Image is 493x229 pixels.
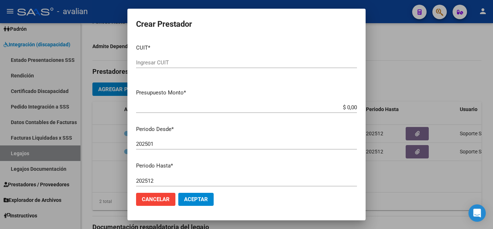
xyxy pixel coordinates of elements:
[136,125,357,133] p: Periodo Desde
[178,193,214,206] button: Aceptar
[142,196,170,203] span: Cancelar
[136,193,175,206] button: Cancelar
[468,204,486,222] div: Open Intercom Messenger
[136,44,357,52] p: CUIT
[184,196,208,203] span: Aceptar
[136,17,357,31] h2: Crear Prestador
[136,89,357,97] p: Presupuesto Monto
[136,162,357,170] p: Periodo Hasta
